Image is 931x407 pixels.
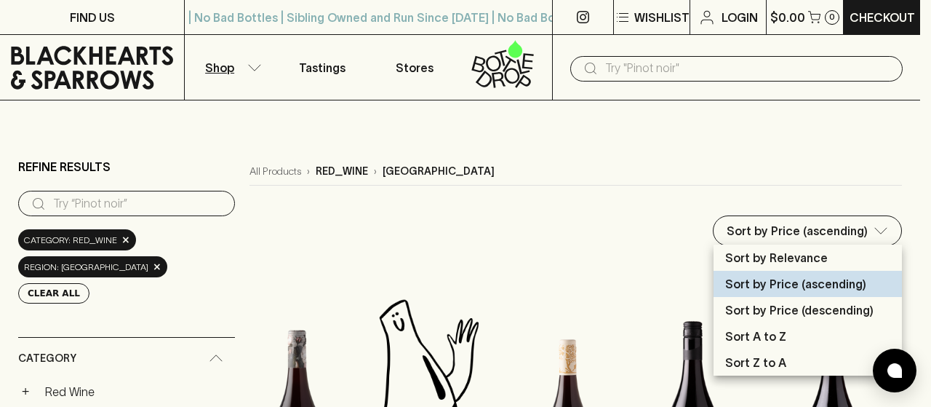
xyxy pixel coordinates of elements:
[887,363,902,378] img: bubble-icon
[725,328,786,345] p: Sort A to Z
[725,275,866,293] p: Sort by Price (ascending)
[725,301,874,319] p: Sort by Price (descending)
[725,354,786,371] p: Sort Z to A
[725,249,828,266] p: Sort by Relevance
